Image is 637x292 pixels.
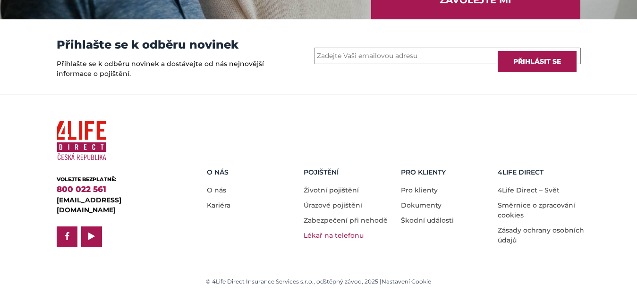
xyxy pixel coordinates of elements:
[57,38,267,51] h3: Přihlašte se k odběru novinek
[498,201,575,219] a: Směrnice o zpracování cookies
[382,278,431,285] a: Nastavení Cookie
[57,196,121,214] a: [EMAIL_ADDRESS][DOMAIN_NAME]
[57,59,267,79] p: Přihlašte se k odběru novinek a dostávejte od nás nejnovější informace o pojištění.
[207,186,226,194] a: O nás
[401,216,454,225] a: Škodní události
[304,201,362,209] a: Úrazové pojištění
[401,201,442,209] a: Dokumenty
[304,216,388,225] a: Zabezpečení při nehodě
[401,186,438,194] a: Pro klienty
[497,50,578,73] input: Přihlásit se
[207,168,297,176] h5: O nás
[57,277,581,286] div: © 4Life Direct Insurance Services s.r.o., odštěpný závod, 2025 |
[401,168,491,176] h5: Pro Klienty
[304,168,394,176] h5: Pojištění
[304,231,364,240] a: Lékař na telefonu
[57,175,177,184] div: VOLEJTE BEZPLATNĚ:
[207,201,230,209] a: Kariéra
[498,168,588,176] h5: 4LIFE DIRECT
[498,186,560,194] a: 4Life Direct – Svět
[304,186,359,194] a: Životní pojištění
[314,48,581,64] input: Zadejte Vaši emailovou adresu
[498,226,584,244] a: Zásady ochrany osobních údajů
[57,184,106,194] a: 800 022 561
[57,117,106,165] img: 4Life Direct Česká republika logo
